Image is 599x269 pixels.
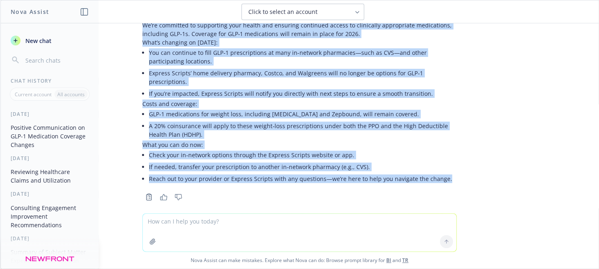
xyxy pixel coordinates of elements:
[1,111,99,118] div: [DATE]
[24,54,89,66] input: Search chats
[149,173,457,185] li: Reach out to your provider or Express Scripts with any questions—we’re here to help you navigate ...
[7,121,92,151] button: Positive Communication on GLP-1 Medication Coverage Changes
[402,257,408,264] a: TR
[1,77,99,84] div: Chat History
[57,91,85,98] p: All accounts
[7,245,92,267] button: Summary of Subject Matter Expedites by Job Position
[149,149,457,161] li: Check your in‑network options through the Express Scripts website or app.
[15,91,52,98] p: Current account
[248,8,318,16] span: Click to select an account
[1,235,99,242] div: [DATE]
[386,257,391,264] a: BI
[172,191,185,203] button: Thumbs down
[149,47,457,67] li: You can continue to fill GLP‑1 prescriptions at many in‑network pharmacies—such as CVS—and other ...
[142,99,457,108] p: Costs and coverage:
[1,155,99,162] div: [DATE]
[149,161,457,173] li: If needed, transfer your prescription to another in‑network pharmacy (e.g., CVS).
[241,4,364,20] button: Click to select an account
[1,190,99,197] div: [DATE]
[149,67,457,88] li: Express Scripts’ home delivery pharmacy, Costco, and Walgreens will no longer be options for GLP‑...
[11,7,49,16] h1: Nova Assist
[4,252,595,269] span: Nova Assist can make mistakes. Explore what Nova can do: Browse prompt library for and
[142,140,457,149] p: What you can do now:
[142,21,457,38] p: We’re committed to supporting your health and ensuring continued access to clinically appropriate...
[7,33,92,48] button: New chat
[149,88,457,99] li: If you’re impacted, Express Scripts will notify you directly with next steps to ensure a smooth t...
[149,108,457,120] li: GLP‑1 medications for weight loss, including [MEDICAL_DATA] and Zepbound, will remain covered.
[7,201,92,232] button: Consulting Engagement Improvement Recommendations
[142,38,457,47] p: What’s changing on [DATE]:
[145,193,153,201] svg: Copy to clipboard
[149,120,457,140] li: A 20% coinsurance will apply to these weight‑loss prescriptions under both the PPO and the High D...
[24,36,52,45] span: New chat
[7,165,92,187] button: Reviewing Healthcare Claims and Utilization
